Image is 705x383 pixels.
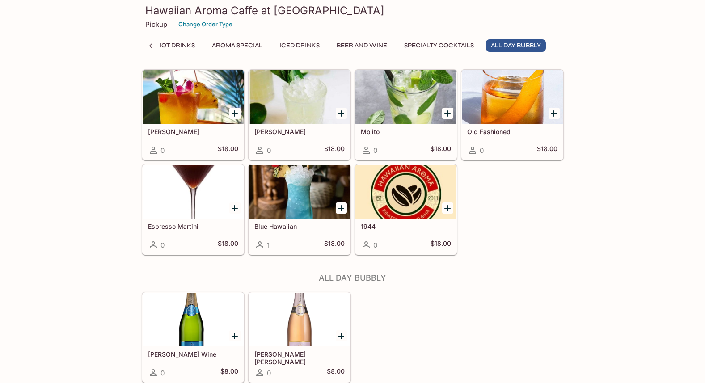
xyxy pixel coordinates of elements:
span: 0 [160,146,165,155]
h5: $18.00 [324,240,345,250]
h5: 1944 [361,223,451,230]
button: Add Old Fashioned [549,108,560,119]
div: Old Fashioned [462,70,563,124]
a: Mojito0$18.00 [355,70,457,160]
button: Add Blue Hawaiian [336,202,347,214]
span: 0 [267,146,271,155]
button: Beer and Wine [332,39,392,52]
a: Blue Hawaiian1$18.00 [249,164,350,255]
button: Add Jean Louis Sparkling Rose [336,330,347,341]
span: 0 [160,241,165,249]
button: Add 1944 [442,202,453,214]
button: Add Margarita [336,108,347,119]
h5: $18.00 [324,145,345,156]
div: 1944 [355,165,456,219]
span: 1 [267,241,270,249]
button: Aroma Special [207,39,267,52]
h5: [PERSON_NAME] [PERSON_NAME] [254,350,345,365]
h5: $18.00 [218,145,238,156]
h5: $18.00 [431,240,451,250]
span: 0 [373,241,377,249]
h5: [PERSON_NAME] [254,128,345,135]
button: Hot Drinks [152,39,200,52]
h5: $8.00 [327,367,345,378]
button: Iced Drinks [274,39,325,52]
span: 0 [480,146,484,155]
h5: Mojito [361,128,451,135]
span: 0 [267,369,271,377]
button: Add Jean Louis Sparkling Wine [229,330,241,341]
span: 0 [160,369,165,377]
h5: Blue Hawaiian [254,223,345,230]
div: Jean Louis Sparkling Wine [143,293,244,346]
div: Espresso Martini [143,165,244,219]
div: Blue Hawaiian [249,165,350,219]
h3: Hawaiian Aroma Caffe at [GEOGRAPHIC_DATA] [145,4,560,17]
div: Margarita [249,70,350,124]
div: Jean Louis Sparkling Rose [249,293,350,346]
button: Change Order Type [174,17,236,31]
p: Pickup [145,20,167,29]
a: [PERSON_NAME] Wine0$8.00 [142,292,244,383]
h5: Old Fashioned [467,128,557,135]
a: [PERSON_NAME]0$18.00 [249,70,350,160]
button: Add Espresso Martini [229,202,241,214]
button: Specialty Cocktails [399,39,479,52]
h5: $18.00 [431,145,451,156]
span: 0 [373,146,377,155]
a: 19440$18.00 [355,164,457,255]
h5: $18.00 [218,240,238,250]
a: [PERSON_NAME] [PERSON_NAME]0$8.00 [249,292,350,383]
a: [PERSON_NAME]0$18.00 [142,70,244,160]
h5: $8.00 [220,367,238,378]
h4: All Day Bubbly [142,273,564,283]
a: Old Fashioned0$18.00 [461,70,563,160]
h5: [PERSON_NAME] Wine [148,350,238,358]
div: Mai Tai [143,70,244,124]
a: Espresso Martini0$18.00 [142,164,244,255]
h5: Espresso Martini [148,223,238,230]
div: Mojito [355,70,456,124]
h5: $18.00 [537,145,557,156]
button: Add Mai Tai [229,108,241,119]
button: Add Mojito [442,108,453,119]
h5: [PERSON_NAME] [148,128,238,135]
button: All Day Bubbly [486,39,546,52]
